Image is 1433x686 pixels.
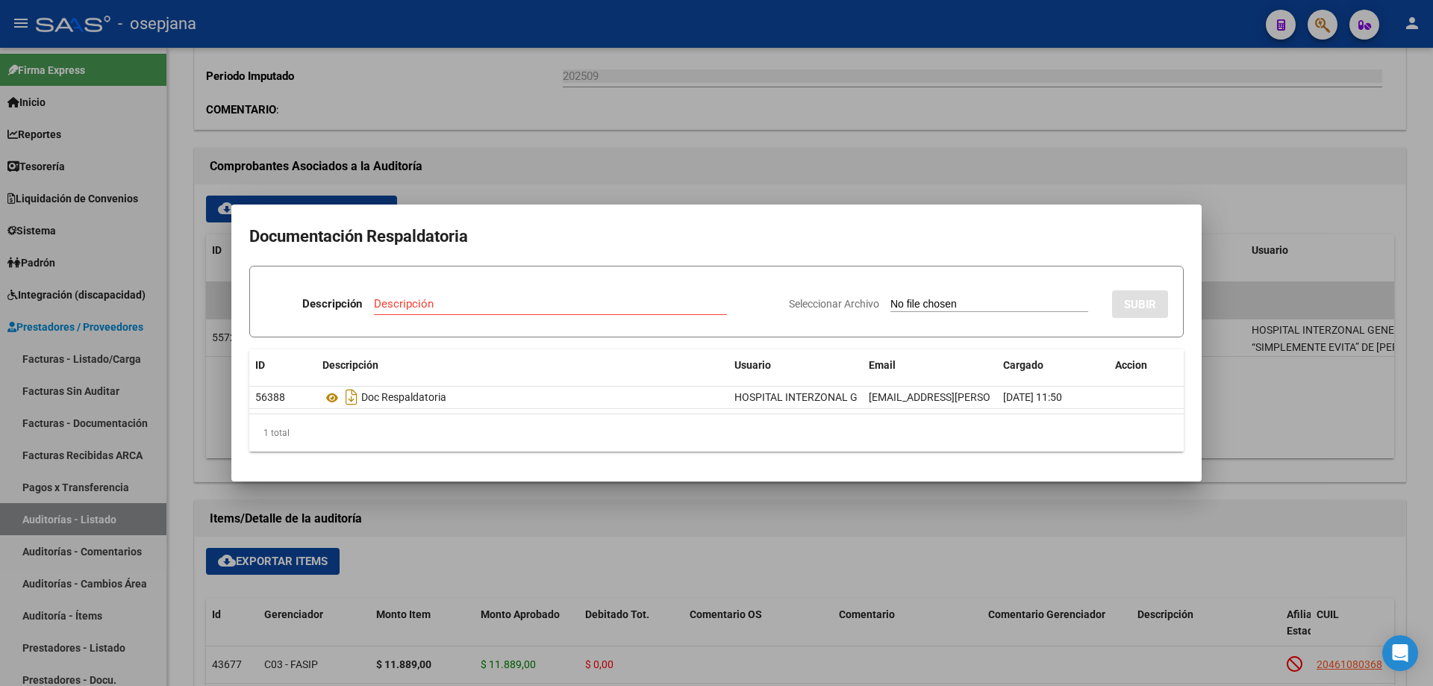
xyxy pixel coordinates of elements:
i: Descargar documento [342,385,361,409]
div: Open Intercom Messenger [1382,635,1418,671]
span: HOSPITAL INTERZONAL GENERAL DE AGUDOS “SIMPLEMENTE EVITA” DE [PERSON_NAME] . [734,391,1167,403]
span: SUBIR [1124,298,1156,311]
div: Doc Respaldatoria [322,385,722,409]
datatable-header-cell: Accion [1109,349,1184,381]
button: SUBIR [1112,290,1168,318]
span: Cargado [1003,359,1043,371]
span: [EMAIL_ADDRESS][PERSON_NAME][DOMAIN_NAME] [869,391,1114,403]
h2: Documentación Respaldatoria [249,222,1184,251]
p: Descripción [302,296,362,313]
datatable-header-cell: Descripción [316,349,728,381]
span: Accion [1115,359,1147,371]
span: Descripción [322,359,378,371]
span: Seleccionar Archivo [789,298,879,310]
span: Email [869,359,896,371]
span: [DATE] 11:50 [1003,391,1062,403]
span: ID [255,359,265,371]
span: Usuario [734,359,771,371]
datatable-header-cell: Email [863,349,997,381]
datatable-header-cell: Cargado [997,349,1109,381]
datatable-header-cell: ID [249,349,316,381]
datatable-header-cell: Usuario [728,349,863,381]
span: 56388 [255,391,285,403]
div: 1 total [249,414,1184,452]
